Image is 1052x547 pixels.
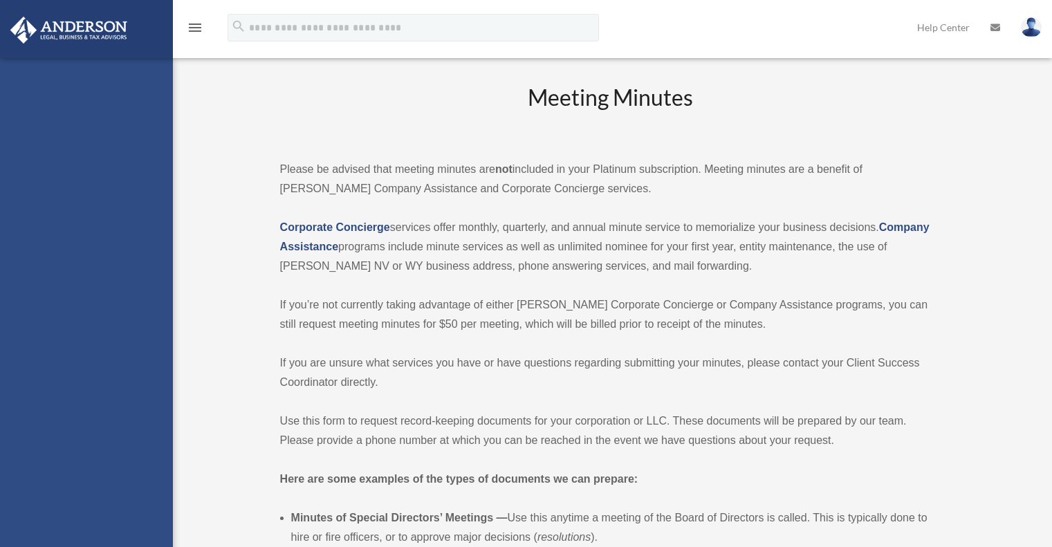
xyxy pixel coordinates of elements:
[280,82,942,140] h2: Meeting Minutes
[187,24,203,36] a: menu
[291,508,942,547] li: Use this anytime a meeting of the Board of Directors is called. This is typically done to hire or...
[280,221,390,233] a: Corporate Concierge
[537,531,591,543] em: resolutions
[495,163,513,175] strong: not
[280,221,930,252] a: Company Assistance
[291,512,508,523] b: Minutes of Special Directors’ Meetings —
[280,160,942,198] p: Please be advised that meeting minutes are included in your Platinum subscription. Meeting minute...
[280,295,942,334] p: If you’re not currently taking advantage of either [PERSON_NAME] Corporate Concierge or Company A...
[280,411,942,450] p: Use this form to request record-keeping documents for your corporation or LLC. These documents wi...
[6,17,131,44] img: Anderson Advisors Platinum Portal
[280,218,942,276] p: services offer monthly, quarterly, and annual minute service to memorialize your business decisio...
[231,19,246,34] i: search
[187,19,203,36] i: menu
[280,473,638,485] strong: Here are some examples of the types of documents we can prepare:
[1021,17,1042,37] img: User Pic
[280,353,942,392] p: If you are unsure what services you have or have questions regarding submitting your minutes, ple...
